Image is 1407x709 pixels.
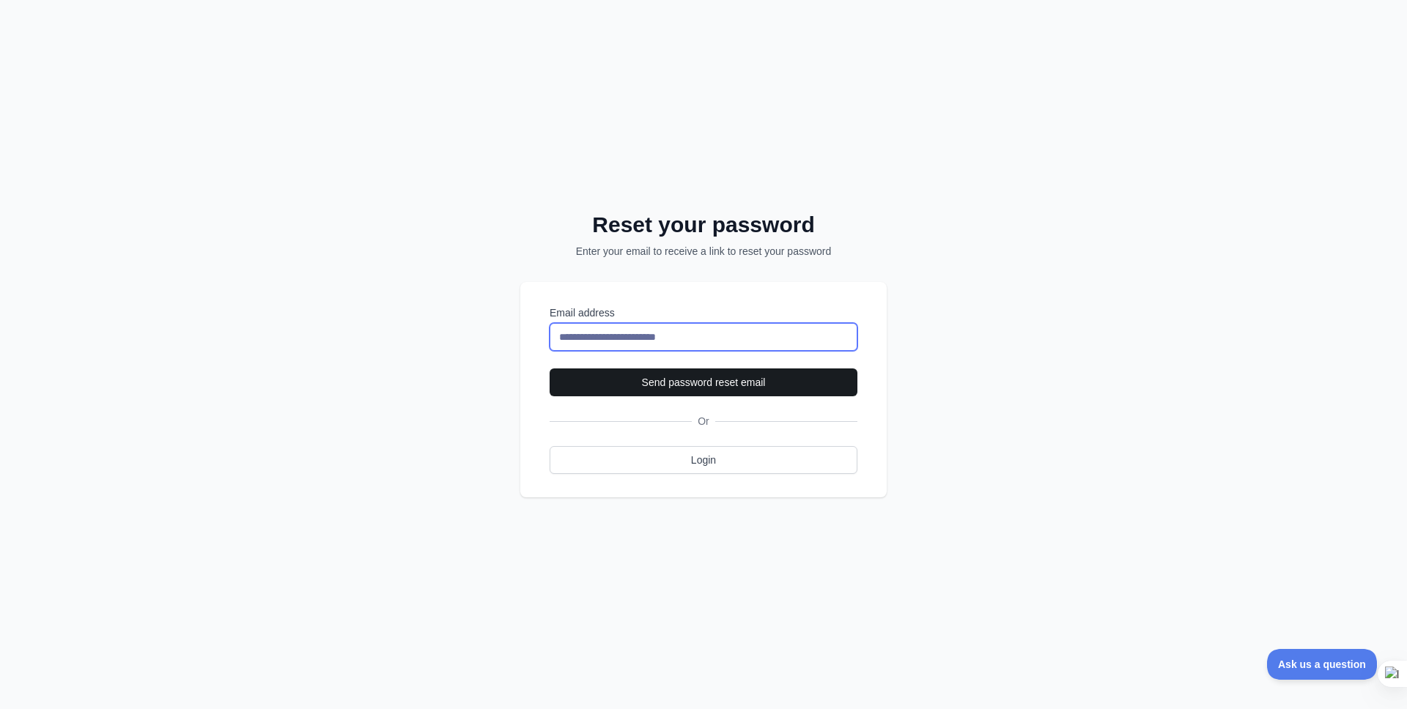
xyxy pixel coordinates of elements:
[550,368,857,396] button: Send password reset email
[550,446,857,474] a: Login
[550,305,857,320] label: Email address
[539,212,868,238] h2: Reset your password
[1267,649,1378,680] iframe: Toggle Customer Support
[692,414,715,428] span: Or
[539,244,868,259] p: Enter your email to receive a link to reset your password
